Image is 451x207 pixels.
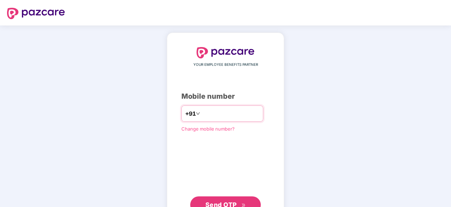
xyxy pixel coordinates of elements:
span: +91 [185,109,196,118]
img: logo [7,8,65,19]
span: YOUR EMPLOYEE BENEFITS PARTNER [193,62,258,68]
div: Mobile number [181,91,270,102]
a: Change mobile number? [181,126,235,132]
span: down [196,111,200,116]
img: logo [197,47,254,58]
